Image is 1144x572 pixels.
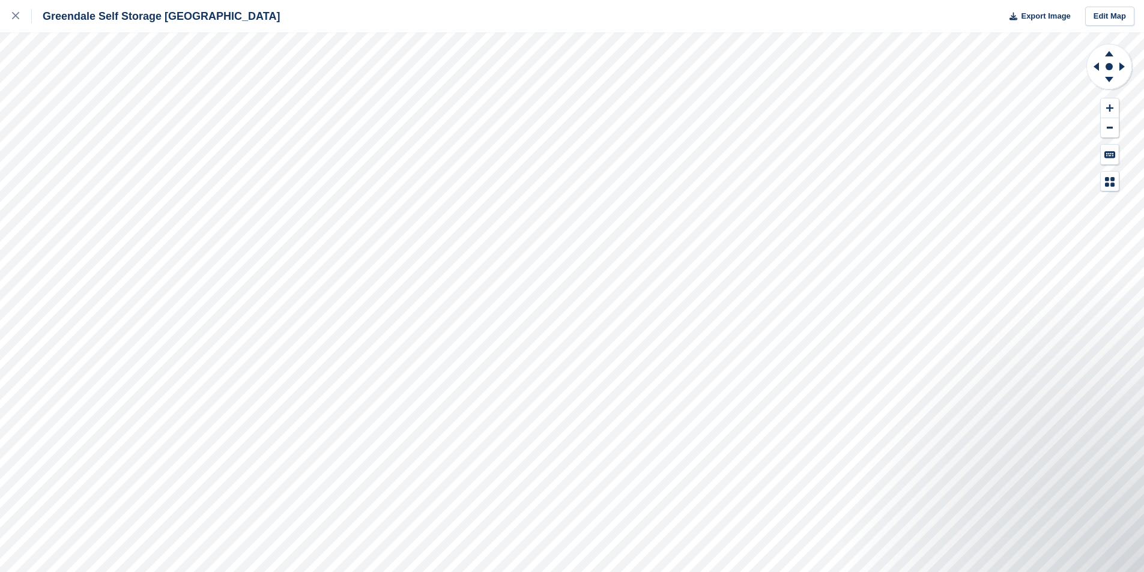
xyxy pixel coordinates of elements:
[1085,7,1134,26] a: Edit Map
[1101,172,1119,191] button: Map Legend
[1002,7,1071,26] button: Export Image
[1101,145,1119,164] button: Keyboard Shortcuts
[32,9,280,23] div: Greendale Self Storage [GEOGRAPHIC_DATA]
[1021,10,1070,22] span: Export Image
[1101,98,1119,118] button: Zoom In
[1101,118,1119,138] button: Zoom Out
